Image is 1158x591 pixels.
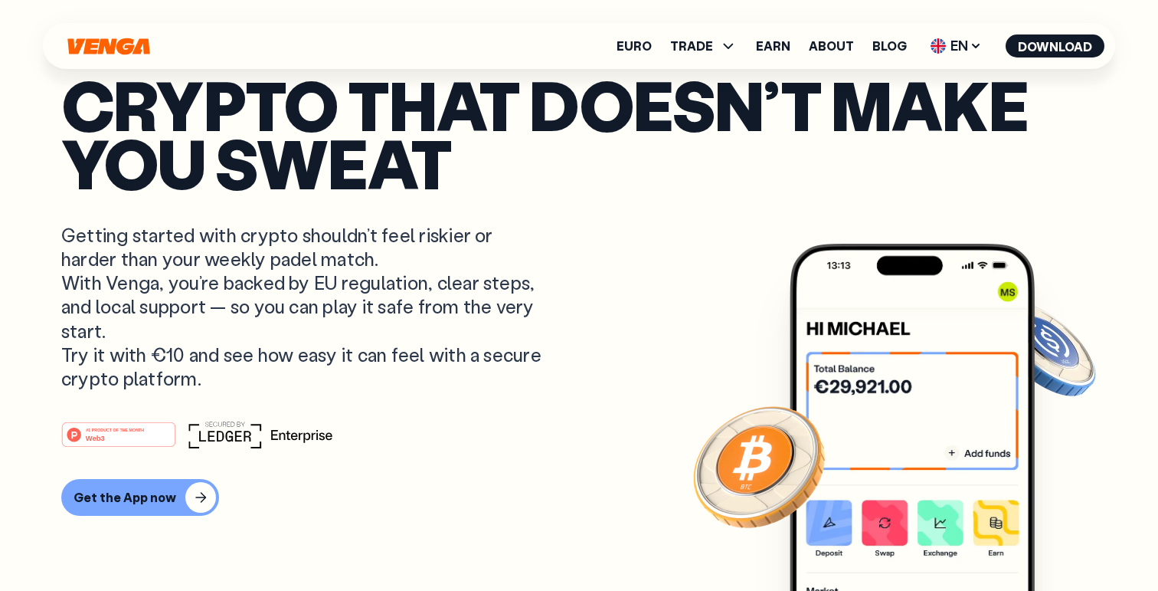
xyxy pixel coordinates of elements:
tspan: Web3 [86,434,105,442]
span: TRADE [670,40,713,52]
p: Crypto that doesn’t make you sweat [61,75,1097,192]
button: Get the App now [61,479,219,516]
a: Get the App now [61,479,1097,516]
a: Earn [756,40,790,52]
div: Get the App now [74,490,176,505]
a: Blog [872,40,907,52]
span: EN [925,34,987,58]
img: Bitcoin [690,397,828,535]
span: TRADE [670,37,738,55]
a: About [809,40,854,52]
img: flag-uk [931,38,946,54]
button: Download [1006,34,1104,57]
svg: Home [66,38,152,55]
a: Euro [617,40,652,52]
tspan: #1 PRODUCT OF THE MONTH [86,428,144,432]
img: USDC coin [989,294,1099,404]
a: #1 PRODUCT OF THE MONTHWeb3 [61,431,176,451]
p: Getting started with crypto shouldn’t feel riskier or harder than your weekly padel match. With V... [61,223,545,390]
